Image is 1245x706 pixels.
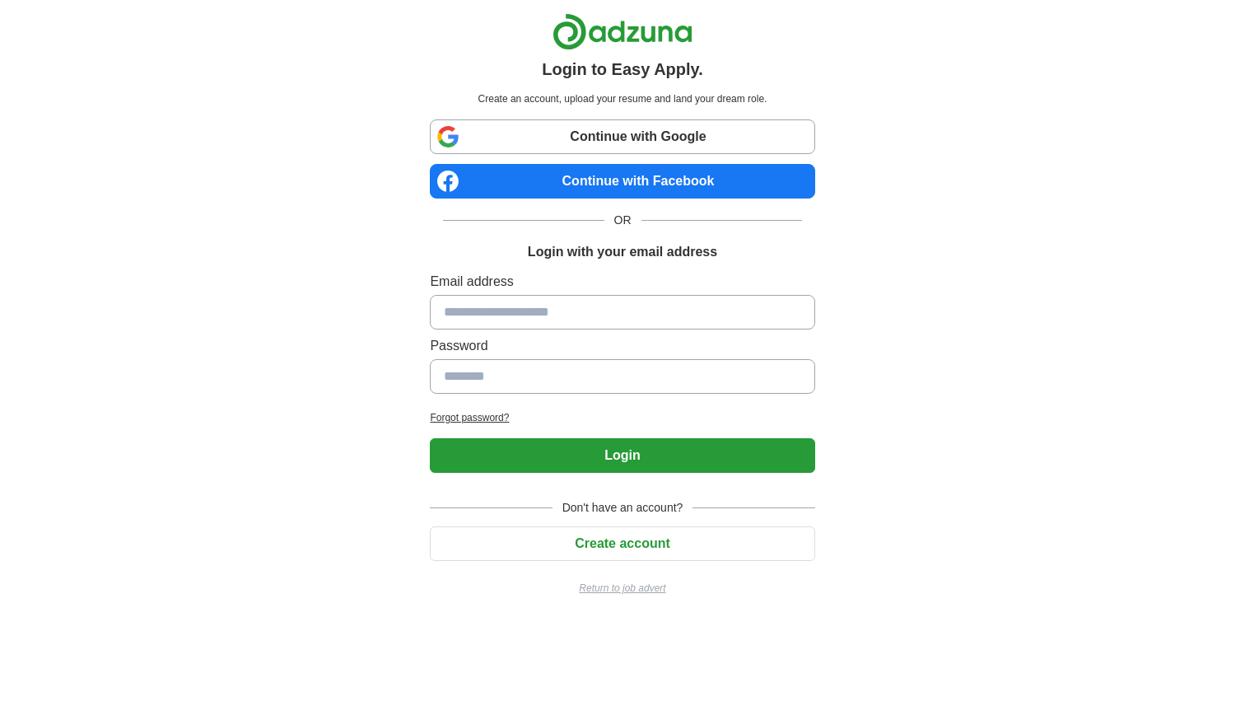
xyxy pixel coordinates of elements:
[430,272,814,292] label: Email address
[433,91,811,106] p: Create an account, upload your resume and land your dream role.
[542,57,703,82] h1: Login to Easy Apply.
[604,212,641,229] span: OR
[553,499,693,517] span: Don't have an account?
[430,581,814,596] a: Return to job advert
[430,536,814,550] a: Create account
[553,13,692,50] img: Adzuna logo
[528,242,717,262] h1: Login with your email address
[430,336,814,356] label: Password
[430,438,814,473] button: Login
[430,119,814,154] a: Continue with Google
[430,410,814,425] a: Forgot password?
[430,164,814,199] a: Continue with Facebook
[430,526,814,561] button: Create account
